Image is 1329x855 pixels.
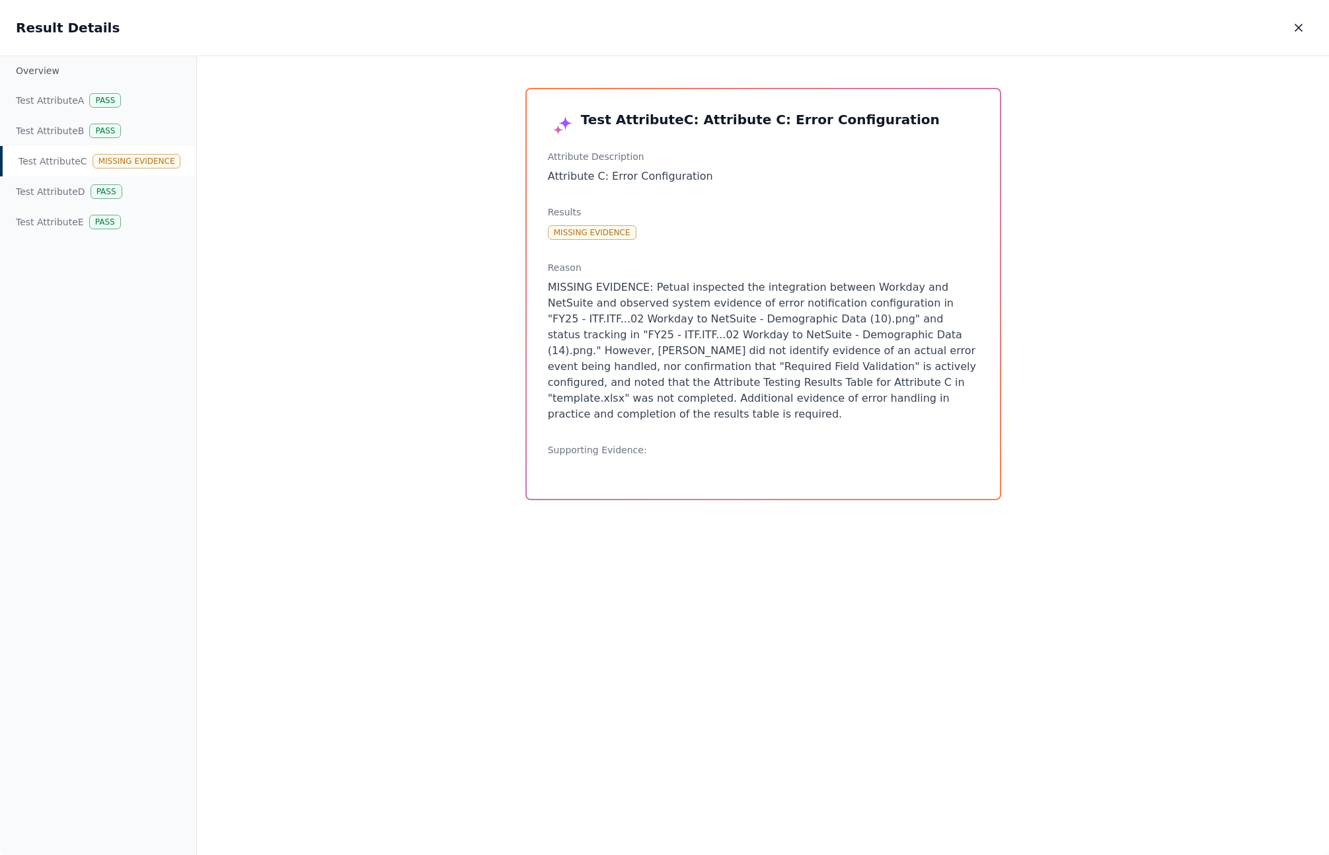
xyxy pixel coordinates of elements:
div: Pass [89,93,121,108]
h3: Supporting Evidence: [548,443,979,457]
div: Missing Evidence [548,225,636,240]
div: Pass [89,124,121,138]
h2: Result Details [16,19,120,37]
div: Pass [91,184,122,199]
p: MISSING EVIDENCE: Petual inspected the integration between Workday and NetSuite and observed syst... [548,279,979,422]
h3: Attribute Description [548,150,979,163]
div: Missing Evidence [93,154,181,168]
div: Pass [89,215,121,229]
h3: Test Attribute C : Attribute C: Error Configuration [548,110,979,129]
h3: Results [548,205,979,219]
p: Attribute C: Error Configuration [548,168,979,184]
h3: Reason [548,261,979,274]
